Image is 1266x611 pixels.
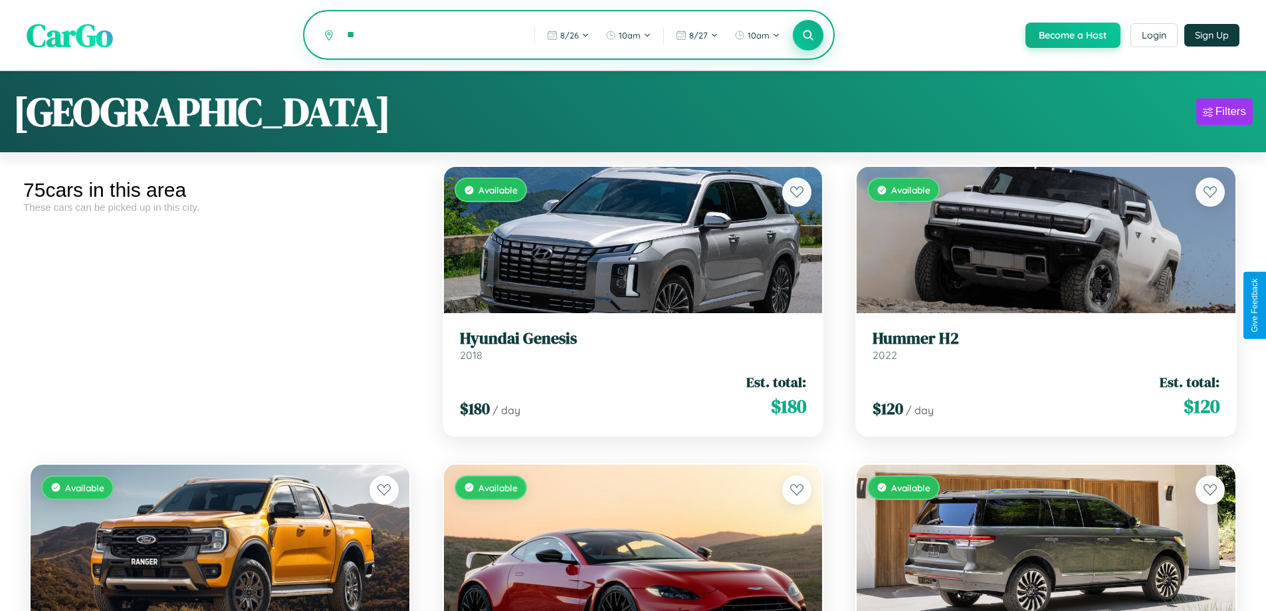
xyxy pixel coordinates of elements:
[478,184,518,195] span: Available
[1196,98,1253,125] button: Filters
[728,25,787,46] button: 10am
[13,84,391,139] h1: [GEOGRAPHIC_DATA]
[669,25,725,46] button: 8/27
[460,348,482,362] span: 2018
[619,30,641,41] span: 10am
[873,329,1219,348] h3: Hummer H2
[873,348,897,362] span: 2022
[1130,23,1178,47] button: Login
[891,184,930,195] span: Available
[1184,393,1219,420] span: $ 120
[873,398,903,420] span: $ 120
[460,329,807,362] a: Hyundai Genesis2018
[906,404,934,417] span: / day
[1184,24,1239,47] button: Sign Up
[1215,105,1246,118] div: Filters
[599,25,658,46] button: 10am
[23,201,417,213] div: These cars can be picked up in this city.
[460,398,490,420] span: $ 180
[746,372,806,392] span: Est. total:
[748,30,770,41] span: 10am
[65,482,104,493] span: Available
[891,482,930,493] span: Available
[460,329,807,348] h3: Hyundai Genesis
[1160,372,1219,392] span: Est. total:
[1250,279,1259,332] div: Give Feedback
[23,179,417,201] div: 75 cars in this area
[492,404,520,417] span: / day
[1025,23,1120,48] button: Become a Host
[540,25,596,46] button: 8/26
[560,30,579,41] span: 8 / 26
[478,482,518,493] span: Available
[873,329,1219,362] a: Hummer H22022
[771,393,806,420] span: $ 180
[689,30,708,41] span: 8 / 27
[27,13,113,57] span: CarGo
